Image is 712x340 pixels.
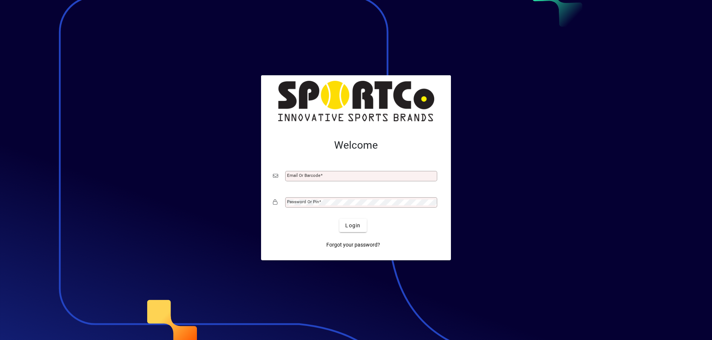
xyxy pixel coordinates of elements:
[323,238,383,251] a: Forgot your password?
[339,219,366,232] button: Login
[345,222,360,230] span: Login
[287,173,320,178] mat-label: Email or Barcode
[287,199,319,204] mat-label: Password or Pin
[326,241,380,249] span: Forgot your password?
[273,139,439,152] h2: Welcome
